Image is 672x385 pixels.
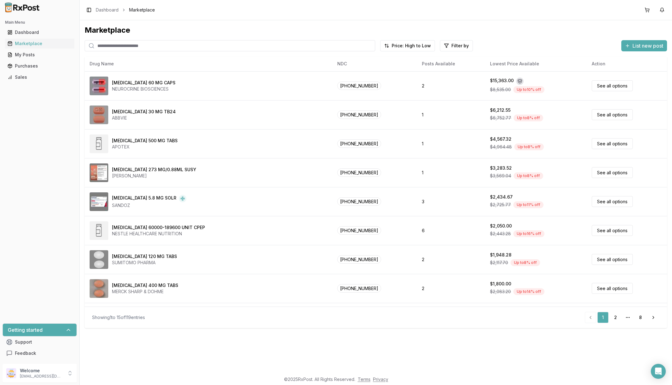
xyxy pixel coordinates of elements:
div: Marketplace [85,25,667,35]
span: [PHONE_NUMBER] [337,139,381,148]
td: 1 [417,303,485,332]
span: $2,117.70 [490,260,508,266]
a: See all options [592,225,633,236]
div: [MEDICAL_DATA] 5.8 MG SOLR [112,195,176,202]
div: $2,050.00 [490,223,512,229]
th: NDC [332,56,417,71]
img: Rinvoq 30 MG TB24 [90,106,108,124]
div: $15,363.00 [490,77,514,85]
a: See all options [592,80,633,91]
div: Sales [7,74,72,80]
div: SUMITOMO PHARMA [112,260,177,266]
div: Open Intercom Messenger [651,364,666,379]
a: See all options [592,138,633,149]
div: Purchases [7,63,72,69]
th: Posts Available [417,56,485,71]
button: Price: High to Low [380,40,435,51]
a: See all options [592,283,633,294]
div: APOTEX [112,144,178,150]
div: $1,800.00 [490,281,511,287]
span: $4,964.48 [490,144,512,150]
img: User avatar [6,368,16,378]
th: Drug Name [85,56,332,71]
div: Up to 8 % off [514,143,544,150]
div: $2,434.67 [490,194,513,200]
a: List new post [621,43,667,49]
div: [MEDICAL_DATA] 30 MG TB24 [112,109,176,115]
a: Dashboard [5,27,74,38]
div: [MEDICAL_DATA] 120 MG TABS [112,253,177,260]
a: Go to next page [647,312,660,323]
td: 1 [417,158,485,187]
button: Sales [2,72,77,82]
span: [PHONE_NUMBER] [337,110,381,119]
td: 1 [417,129,485,158]
td: 2 [417,245,485,274]
td: 1 [417,100,485,129]
img: Omnitrope 5.8 MG SOLR [90,192,108,211]
h2: Main Menu [5,20,74,25]
span: $6,752.77 [490,115,511,121]
div: [MEDICAL_DATA] 60000-189600 UNIT CPEP [112,224,205,231]
div: NEUROCRINE BIOSCIENCES [112,86,175,92]
span: $2,083.20 [490,289,511,295]
div: Up to 8 % off [514,172,543,179]
a: See all options [592,254,633,265]
button: Feedback [2,348,77,359]
div: Showing 1 to 15 of 119 entries [92,314,145,321]
div: NESTLE HEALTHCARE NUTRITION [112,231,205,237]
div: Dashboard [7,29,72,35]
img: Latuda 120 MG TABS [90,250,108,269]
span: $2,443.28 [490,231,511,237]
div: Up to 8 % off [511,259,540,266]
span: List new post [632,42,663,49]
span: $3,569.04 [490,173,511,179]
div: Up to 16 % off [513,230,544,237]
td: 3 [417,187,485,216]
a: See all options [592,196,633,207]
td: 2 [417,71,485,100]
div: [MEDICAL_DATA] 60 MG CAPS [112,80,175,86]
div: $6,212.55 [490,107,511,113]
h3: Getting started [8,326,43,334]
a: Dashboard [96,7,119,13]
img: Invega Trinza 273 MG/0.88ML SUSY [90,163,108,182]
span: Price: High to Low [392,43,431,49]
nav: pagination [585,312,660,323]
a: 1 [597,312,609,323]
img: RxPost Logo [2,2,42,12]
img: Abiraterone Acetate 500 MG TABS [90,134,108,153]
span: Feedback [15,350,36,356]
a: My Posts [5,49,74,60]
span: $8,535.00 [490,87,511,93]
div: Up to 8 % off [514,115,543,121]
span: Marketplace [129,7,155,13]
a: See all options [592,167,633,178]
nav: breadcrumb [96,7,155,13]
a: 2 [610,312,621,323]
div: [PERSON_NAME] [112,173,196,179]
span: [PHONE_NUMBER] [337,168,381,177]
span: [PHONE_NUMBER] [337,197,381,206]
a: See all options [592,109,633,120]
span: $2,725.77 [490,202,511,208]
a: 8 [635,312,646,323]
div: $3,283.52 [490,165,512,171]
div: ABBVIE [112,115,176,121]
div: Up to 14 % off [513,288,544,295]
td: 6 [417,216,485,245]
a: Terms [358,377,371,382]
div: SANDOZ [112,202,186,209]
button: My Posts [2,50,77,60]
button: Purchases [2,61,77,71]
div: My Posts [7,52,72,58]
button: Support [2,336,77,348]
div: Up to 10 % off [513,86,544,93]
div: $4,567.32 [490,136,511,142]
button: Dashboard [2,27,77,37]
td: 2 [417,274,485,303]
div: [MEDICAL_DATA] 273 MG/0.88ML SUSY [112,167,196,173]
div: MERCK SHARP & DOHME [112,289,178,295]
span: [PHONE_NUMBER] [337,226,381,235]
p: [EMAIL_ADDRESS][DOMAIN_NAME] [20,374,63,379]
